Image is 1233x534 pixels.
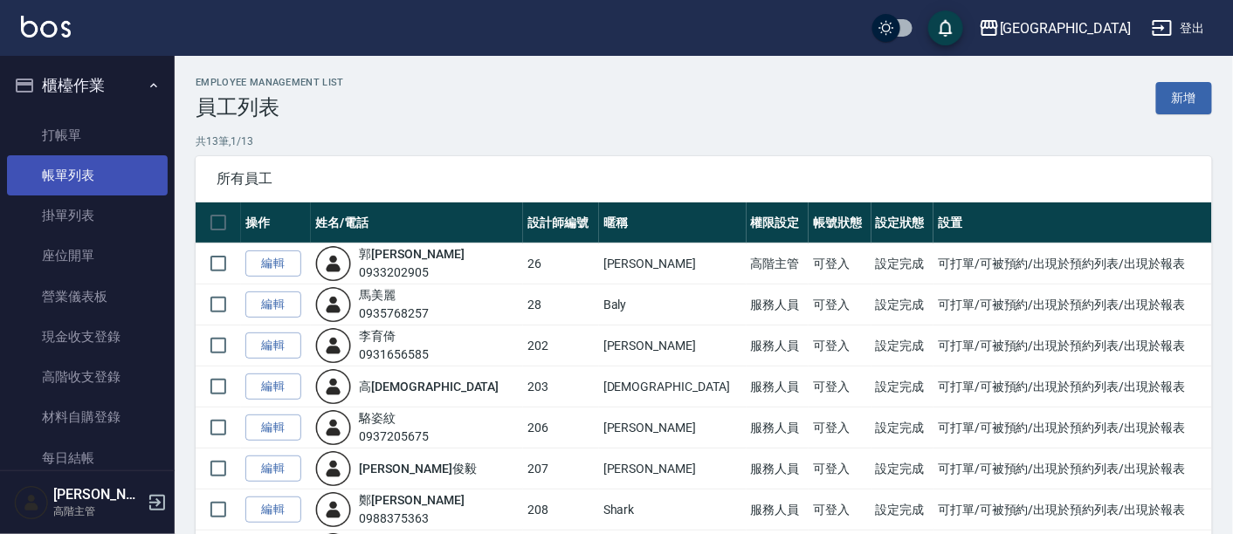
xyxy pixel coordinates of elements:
[599,366,747,407] td: [DEMOGRAPHIC_DATA]
[196,133,1212,149] p: 共 13 筆, 1 / 13
[7,357,168,397] a: 高階收支登錄
[245,250,301,277] a: 編輯
[315,491,352,528] img: user-login-man-human-body-mobile-person-512.png
[315,327,352,364] img: user-login-man-human-body-mobile-person-512.png
[972,10,1138,46] button: [GEOGRAPHIC_DATA]
[928,10,963,45] button: save
[359,411,396,425] a: 駱姿紋
[7,155,168,195] a: 帳單列表
[315,245,352,282] img: user-login-man-human-body-mobile-person-512.png
[747,407,809,448] td: 服務人員
[359,380,499,394] a: 高[DEMOGRAPHIC_DATA]
[809,407,871,448] td: 可登入
[359,510,464,528] div: 0988375363
[196,95,344,120] h3: 員工列表
[359,288,396,302] a: 馬美麗
[747,202,809,243] th: 權限設定
[315,286,352,323] img: user-login-man-human-body-mobile-person-512.png
[523,448,599,489] td: 207
[1145,12,1212,44] button: 登出
[871,366,934,407] td: 設定完成
[21,16,71,38] img: Logo
[747,366,809,407] td: 服務人員
[809,366,871,407] td: 可登入
[1156,82,1212,114] a: 新增
[196,77,344,88] h2: Employee Management List
[871,284,934,325] td: 設定完成
[359,247,464,261] a: 郭[PERSON_NAME]
[599,243,747,284] td: [PERSON_NAME]
[7,397,168,437] a: 材料自購登錄
[359,493,464,507] a: 鄭[PERSON_NAME]
[933,489,1212,531] td: 可打單/可被預約/出現於預約列表/出現於報表
[315,368,352,405] img: user-login-man-human-body-mobile-person-512.png
[7,438,168,478] a: 每日結帳
[523,284,599,325] td: 28
[933,202,1212,243] th: 設置
[871,407,934,448] td: 設定完成
[523,366,599,407] td: 203
[599,202,747,243] th: 暱稱
[315,409,352,446] img: user-login-man-human-body-mobile-person-512.png
[245,291,301,318] a: 編輯
[599,407,747,448] td: [PERSON_NAME]
[523,489,599,531] td: 208
[359,264,464,282] div: 0933202905
[871,243,934,284] td: 設定完成
[599,489,747,531] td: Shark
[809,243,871,284] td: 可登入
[809,489,871,531] td: 可登入
[245,496,301,524] a: 編輯
[933,407,1212,448] td: 可打單/可被預約/出現於預約列表/出現於報表
[747,325,809,366] td: 服務人員
[359,346,429,364] div: 0931656585
[7,236,168,276] a: 座位開單
[245,332,301,359] a: 編輯
[359,462,476,476] a: [PERSON_NAME]俊毅
[747,284,809,325] td: 服務人員
[747,448,809,489] td: 服務人員
[7,317,168,357] a: 現金收支登錄
[871,202,934,243] th: 設定狀態
[599,448,747,489] td: [PERSON_NAME]
[14,485,49,520] img: Person
[933,284,1212,325] td: 可打單/可被預約/出現於預約列表/出現於報表
[747,489,809,531] td: 服務人員
[7,195,168,236] a: 掛單列表
[599,325,747,366] td: [PERSON_NAME]
[359,329,396,343] a: 李育倚
[311,202,523,243] th: 姓名/電話
[245,455,301,483] a: 編輯
[933,243,1212,284] td: 可打單/可被預約/出現於預約列表/出現於報表
[933,325,1212,366] td: 可打單/可被預約/出現於預約列表/出現於報表
[241,202,311,243] th: 操作
[747,243,809,284] td: 高階主管
[7,115,168,155] a: 打帳單
[53,503,142,519] p: 高階主管
[871,489,934,531] td: 設定完成
[523,325,599,366] td: 202
[315,450,352,487] img: user-login-man-human-body-mobile-person-512.png
[359,428,429,446] div: 0937205675
[523,407,599,448] td: 206
[809,325,871,366] td: 可登入
[809,448,871,489] td: 可登入
[871,325,934,366] td: 設定完成
[809,202,871,243] th: 帳號狀態
[359,305,429,323] div: 0935768257
[245,414,301,442] a: 編輯
[599,284,747,325] td: Baly
[933,366,1212,407] td: 可打單/可被預約/出現於預約列表/出現於報表
[523,243,599,284] td: 26
[7,63,168,108] button: 櫃檯作業
[245,373,301,400] a: 編輯
[53,486,142,503] h5: [PERSON_NAME]
[871,448,934,489] td: 設定完成
[7,277,168,317] a: 營業儀表板
[523,202,599,243] th: 設計師編號
[933,448,1212,489] td: 可打單/可被預約/出現於預約列表/出現於報表
[1000,17,1131,39] div: [GEOGRAPHIC_DATA]
[809,284,871,325] td: 可登入
[217,170,1191,188] span: 所有員工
